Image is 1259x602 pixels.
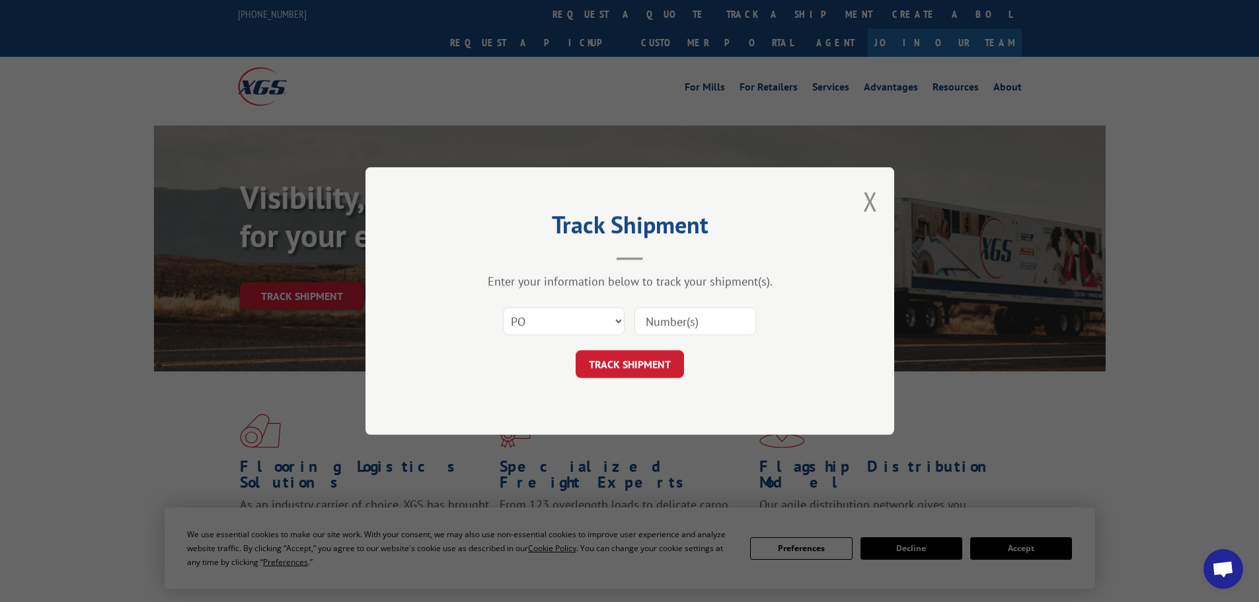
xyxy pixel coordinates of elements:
button: Close modal [863,184,878,219]
button: TRACK SHIPMENT [576,350,684,378]
div: Enter your information below to track your shipment(s). [432,274,828,289]
a: Open chat [1203,549,1243,589]
h2: Track Shipment [432,215,828,241]
input: Number(s) [634,307,756,335]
